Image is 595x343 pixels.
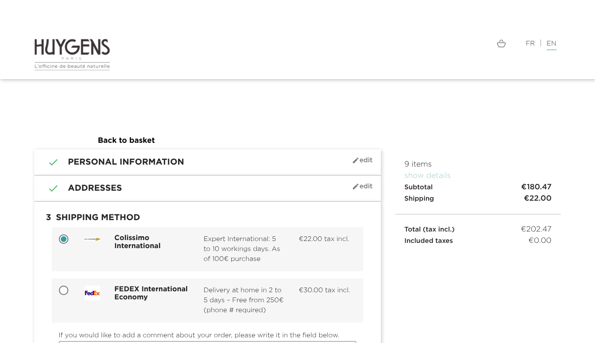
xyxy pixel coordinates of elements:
h1: Shipping Method [41,209,374,228]
iframe: PayPal Message 1 [405,247,552,261]
span: Expert International: 5 to 10 workings days. As of 100€ purchase [204,234,284,264]
span: €0.00 [529,235,552,247]
div: | [305,38,561,49]
span: Edit [352,183,373,190]
span: €180.47 [521,182,552,193]
i: mode_edit [352,157,359,164]
span: Subtotal [405,184,433,191]
span: FEDEX International Economy [114,286,189,301]
span: 3 [41,209,56,228]
img: FEDEX International Economy [85,286,100,300]
span: Delivery at home in 2 to 5 days – Free from 250€ (phone # required) [204,286,284,315]
h1: Addresses [41,183,374,194]
span: Total (tax incl.) [405,226,455,233]
label: If you would like to add a comment about your order, please write it in the field below. [59,331,340,341]
iframe: PayPal Message 2 [34,84,561,111]
i:  [41,157,54,168]
span: Shipping [405,195,434,202]
span: €22.00 [524,193,551,204]
i:  [41,183,54,194]
i: mode_edit [352,183,359,190]
h1: Personal Information [41,157,374,168]
img: Colissimo International [85,238,100,241]
p: 9 items [405,159,552,170]
span: €30.00 tax incl. [299,287,350,294]
a: Back to basket [98,137,155,145]
span: €22.00 tax incl. [299,236,349,242]
span: €202.47 [521,224,552,235]
span: Colissimo International [114,234,189,250]
a: show details [405,172,451,180]
span: Edit [352,157,373,164]
span: Included taxes [405,238,453,244]
img: Huygens logo [34,38,111,71]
